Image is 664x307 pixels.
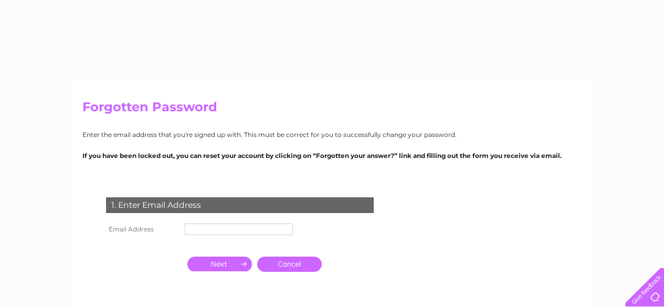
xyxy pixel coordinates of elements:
[106,197,374,213] div: 1. Enter Email Address
[257,257,322,272] a: Cancel
[103,221,182,238] th: Email Address
[82,151,582,161] p: If you have been locked out, you can reset your account by clicking on “Forgotten your answer?” l...
[82,130,582,140] p: Enter the email address that you're signed up with. This must be correct for you to successfully ...
[82,100,582,120] h2: Forgotten Password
